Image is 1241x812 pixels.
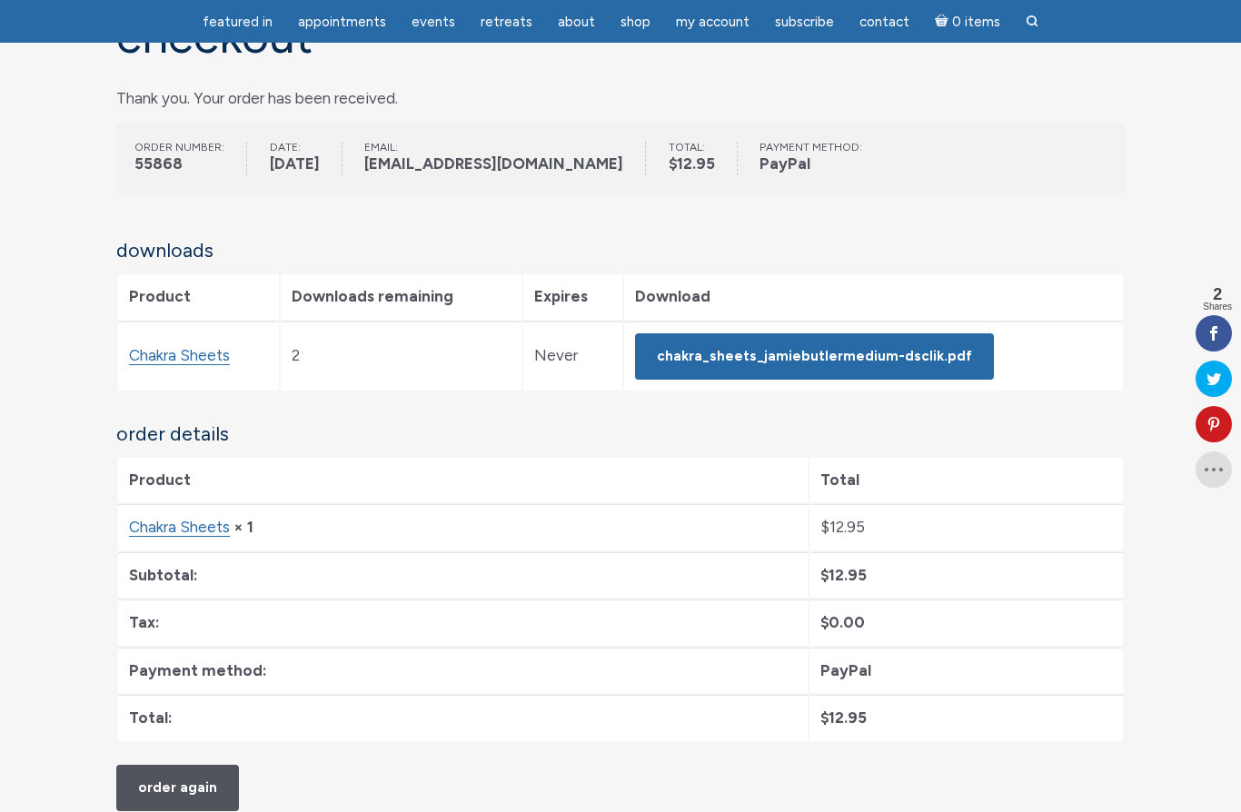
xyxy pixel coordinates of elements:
[116,765,239,811] a: Order again
[364,142,646,176] li: Email:
[775,14,834,30] span: Subscribe
[764,5,845,40] a: Subscribe
[412,14,455,30] span: Events
[129,287,191,305] span: Product
[809,648,1123,694] td: PayPal
[470,5,543,40] a: Retreats
[116,84,1125,113] p: Thank you. Your order has been received.
[481,14,532,30] span: Retreats
[270,153,320,176] strong: [DATE]
[129,346,230,365] a: Chakra Sheets
[118,648,808,694] th: Payment method:
[669,154,677,173] span: $
[620,14,650,30] span: Shop
[547,5,606,40] a: About
[558,14,595,30] span: About
[635,333,994,380] a: Chakra_Sheets_JamieButlerMedium-dsclik.pdf
[635,287,710,305] span: Download
[270,142,343,176] li: Date:
[134,142,247,176] li: Order number:
[665,5,760,40] a: My Account
[116,11,1125,63] h1: Checkout
[118,458,808,503] th: Product
[233,518,253,536] strong: × 1
[192,5,283,40] a: featured in
[859,14,909,30] span: Contact
[129,518,230,537] a: Chakra Sheets
[203,14,273,30] span: featured in
[1203,302,1232,312] span: Shares
[134,153,224,176] strong: 55868
[820,708,867,727] span: 12.95
[116,423,1125,445] h2: Order details
[935,14,952,30] i: Cart
[820,613,865,631] span: 0.00
[676,14,750,30] span: My Account
[924,3,1011,40] a: Cart0 items
[820,566,829,584] span: $
[952,15,1000,29] span: 0 items
[849,5,920,40] a: Contact
[116,240,1125,262] h2: Downloads
[364,153,623,176] strong: [EMAIL_ADDRESS][DOMAIN_NAME]
[1203,286,1232,302] span: 2
[820,708,829,727] span: $
[401,5,466,40] a: Events
[759,142,884,176] li: Payment method:
[118,552,808,599] th: Subtotal:
[287,5,397,40] a: Appointments
[669,154,715,173] bdi: 12.95
[298,14,386,30] span: Appointments
[610,5,661,40] a: Shop
[534,287,588,305] span: Expires
[759,153,862,176] strong: PayPal
[820,518,865,536] bdi: 12.95
[820,518,829,536] span: $
[669,142,738,176] li: Total:
[809,458,1123,503] th: Total
[820,613,829,631] span: $
[523,322,622,391] td: Never
[820,566,867,584] span: 12.95
[118,695,808,741] th: Total:
[118,599,808,646] th: Tax:
[281,322,521,391] td: 2
[292,287,453,305] span: Downloads remaining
